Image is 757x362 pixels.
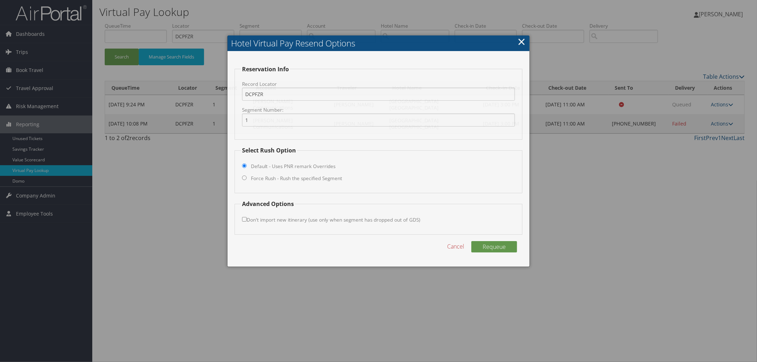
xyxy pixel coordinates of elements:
[242,213,420,226] label: Don't import new itinerary (use only when segment has dropped out of GDS)
[517,34,526,49] a: Close
[227,35,530,51] h2: Hotel Virtual Pay Resend Options
[241,200,295,208] legend: Advanced Options
[241,146,297,155] legend: Select Rush Option
[447,242,464,251] a: Cancel
[251,163,335,170] label: Default - Uses PNR remark Overrides
[242,80,515,88] label: Record Locator
[241,65,290,73] legend: Reservation Info
[242,217,247,222] input: Don't import new itinerary (use only when segment has dropped out of GDS)
[251,175,342,182] label: Force Rush - Rush the specified Segment
[471,241,517,252] button: Requeue
[242,106,515,113] label: Segment Number:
